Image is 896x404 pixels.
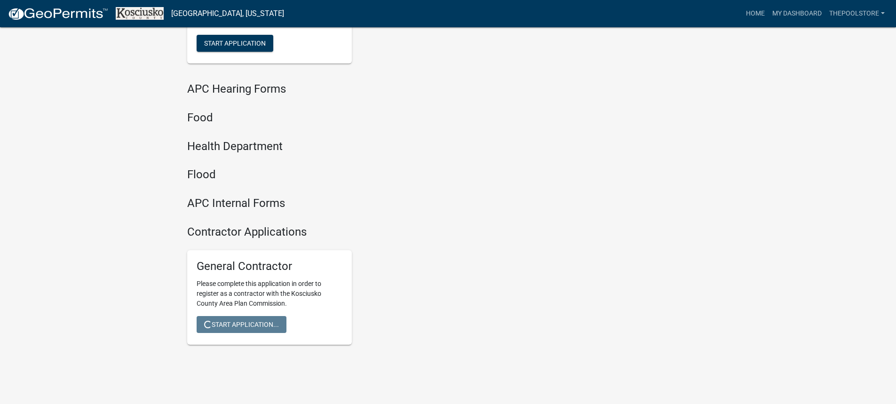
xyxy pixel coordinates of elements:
[197,279,342,309] p: Please complete this application in order to register as a contractor with the Kosciusko County A...
[825,5,888,23] a: thepoolstore
[187,168,531,182] h4: Flood
[187,111,531,125] h4: Food
[204,320,279,328] span: Start Application...
[187,197,531,210] h4: APC Internal Forms
[171,6,284,22] a: [GEOGRAPHIC_DATA], [US_STATE]
[197,316,286,333] button: Start Application...
[187,82,531,96] h4: APC Hearing Forms
[197,35,273,52] button: Start Application
[197,260,342,273] h5: General Contractor
[187,225,531,239] h4: Contractor Applications
[769,5,825,23] a: My Dashboard
[116,7,164,20] img: Kosciusko County, Indiana
[187,225,531,352] wm-workflow-list-section: Contractor Applications
[187,140,531,153] h4: Health Department
[204,40,266,47] span: Start Application
[742,5,769,23] a: Home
